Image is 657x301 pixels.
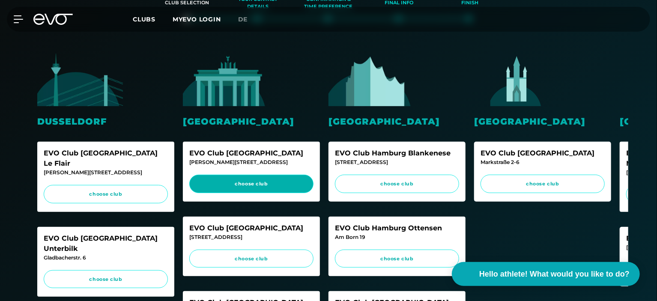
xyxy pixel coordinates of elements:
a: Clubs [133,15,173,23]
font: [GEOGRAPHIC_DATA] [328,116,440,127]
font: EVO Club [GEOGRAPHIC_DATA] [189,224,303,232]
img: evofitness [183,53,269,107]
font: EVO Club Hamburg Blankenese [335,149,451,157]
font: [GEOGRAPHIC_DATA] [474,116,585,127]
font: Clubs [133,15,155,23]
font: EVO Club [GEOGRAPHIC_DATA] Le Flair [44,149,158,167]
font: Markstraße 2-6 [481,159,520,165]
font: choose club [89,276,122,282]
font: EVO Club Hamburg Ottensen [335,224,442,232]
img: evofitness [474,53,560,107]
a: choose club [481,175,605,193]
font: [PERSON_NAME][STREET_ADDRESS] [44,169,142,176]
font: choose club [235,181,268,187]
font: Hello athlete! What would you like to do? [479,270,630,278]
font: [STREET_ADDRESS] [189,234,242,240]
a: choose club [44,185,168,203]
font: choose club [235,256,268,262]
a: choose club [44,270,168,289]
a: choose club [335,250,459,268]
font: Dusseldorf [37,116,107,127]
img: evofitness [37,53,123,107]
img: evofitness [328,53,414,107]
font: choose club [526,181,559,187]
font: EVO Club [GEOGRAPHIC_DATA] Unterbilk [44,234,158,253]
font: [STREET_ADDRESS] [335,159,388,165]
font: choose club [380,181,413,187]
font: [PERSON_NAME][STREET_ADDRESS] [189,159,288,165]
font: de [238,15,248,23]
a: MYEVO LOGIN [173,15,221,23]
a: choose club [189,250,314,268]
a: de [238,15,258,24]
font: Gladbacherstr. 6 [44,254,86,261]
a: choose club [189,175,314,193]
a: choose club [335,175,459,193]
font: Am Born 19 [335,234,365,240]
font: choose club [89,191,122,197]
button: Hello athlete! What would you like to do? [452,262,640,286]
font: [GEOGRAPHIC_DATA] [183,116,294,127]
font: choose club [380,256,413,262]
font: EVO Club [GEOGRAPHIC_DATA] [189,149,303,157]
font: EVO Club [GEOGRAPHIC_DATA] [481,149,594,157]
